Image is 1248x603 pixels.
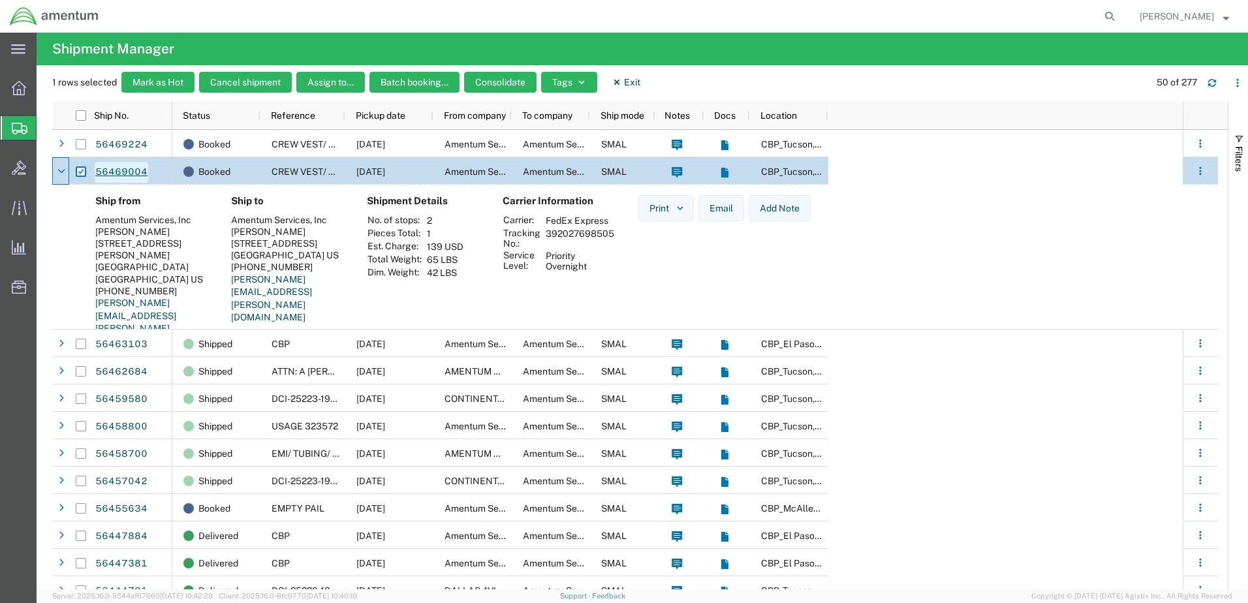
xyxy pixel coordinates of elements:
div: 50 of 277 [1157,76,1197,89]
span: DALLAS AVIATION INC [445,585,542,596]
span: Reference [271,110,315,121]
span: Glady Worden [1140,9,1214,23]
h4: Ship to [231,195,346,207]
span: 08/11/2025 [356,476,385,486]
td: 2 [422,214,468,227]
span: SMAL [601,166,627,177]
a: 56457042 [95,471,148,492]
button: Cancel shipment [199,72,292,93]
div: [PERSON_NAME] [231,226,346,238]
span: Amentum Services, Inc [445,421,540,431]
th: Pieces Total: [367,227,422,240]
span: Copyright © [DATE]-[DATE] Agistix Inc., All Rights Reserved [1031,591,1232,602]
span: Amentum Services, Inc [523,139,619,149]
span: CBP [272,339,290,349]
span: CREW VEST/ 5 EACH [272,139,362,149]
span: Location [760,110,797,121]
span: SMAL [601,448,627,459]
th: No. of stops: [367,214,422,227]
span: CBP_Tucson, AZ_WTU [761,421,910,431]
span: DCI-25223-199244 [272,394,353,404]
a: 56463103 [95,334,148,355]
span: 08/11/2025 [356,339,385,349]
button: Tags [541,72,597,93]
span: SMAL [601,139,627,149]
a: [PERSON_NAME][EMAIL_ADDRESS][PERSON_NAME][DOMAIN_NAME] [95,298,176,347]
a: 56455634 [95,499,148,519]
span: CBP_Tucson, AZ_WTU [761,448,910,459]
th: Total Weight: [367,253,422,266]
span: Amentum Services, Inc. [445,558,542,568]
span: Amentum Services, Inc [523,503,619,514]
span: CBP_Tucson, AZ_WTU [761,394,910,404]
div: [GEOGRAPHIC_DATA] US [231,249,346,261]
img: logo [9,7,99,26]
span: CONTINENTAL TESTING [445,394,550,404]
th: Dim. Weight: [367,266,422,279]
div: [GEOGRAPHIC_DATA] US [95,273,210,285]
span: Pickup date [356,110,405,121]
span: [DATE] 10:42:29 [160,592,213,600]
button: Add Note [749,195,811,221]
td: FedEx Express [541,214,619,227]
span: Filters [1234,146,1244,172]
h4: Carrier Information [503,195,607,207]
span: DCI-25223-199220 [272,476,352,486]
h4: Shipment Manager [52,33,174,65]
span: Notes [664,110,690,121]
span: Shipped [198,385,232,412]
span: SMAL [601,394,627,404]
a: [PERSON_NAME][EMAIL_ADDRESS][PERSON_NAME][DOMAIN_NAME] [231,274,312,323]
span: Delivered [198,549,238,577]
span: Delivered [198,522,238,549]
a: 56444791 [95,581,148,602]
span: CBP_Tucson, AZ_WTU [761,366,910,377]
div: [PHONE_NUMBER] [231,261,346,273]
span: Amentum Services, Inc [523,366,619,377]
span: SMAL [601,339,627,349]
span: Shipped [198,467,232,495]
span: CBP_McAllen, TX_MCA [761,503,916,514]
span: SMAL [601,476,627,486]
img: dropdown [674,202,686,214]
span: Amentum Services, Inc [523,448,619,459]
div: [PERSON_NAME] [95,226,210,238]
span: CBP [272,531,290,541]
span: CBP_Tucson, AZ_WTU [761,139,910,149]
span: SMAL [601,503,627,514]
span: 08/08/2025 [356,531,385,541]
span: Amentum Services, Inc. [523,585,621,596]
span: Amentum Services, Inc. [445,503,542,514]
span: 08/11/2025 [356,366,385,377]
th: Service Level: [503,249,541,273]
span: Shipped [198,440,232,467]
span: SMAL [601,585,627,596]
span: Booked [198,495,230,522]
span: DCI-25220-199174 [272,585,351,596]
td: Priority Overnight [541,249,619,273]
span: 08/12/2025 [356,139,385,149]
button: Print [638,195,694,221]
a: Support [560,592,593,600]
a: 56459580 [95,389,148,410]
a: 56447884 [95,526,148,547]
span: Amentum Services, Inc [523,531,619,541]
a: 56458700 [95,444,148,465]
span: Amentum Services, Inc. [523,476,621,486]
span: SMAL [601,421,627,431]
button: Assign to... [296,72,365,93]
span: Shipped [198,358,232,385]
span: 1 rows selected [52,76,117,89]
button: Batch booking... [369,72,460,93]
span: Booked [198,158,230,185]
span: Amentum Services, Inc [523,166,619,177]
span: CBP_El Paso, TX_ELP [761,531,912,541]
span: 08/11/2025 [356,421,385,431]
span: Amentum Services, Inc. [523,394,621,404]
span: Ship mode [601,110,644,121]
button: Exit [602,72,651,93]
td: 139 USD [422,240,468,253]
span: Amentum Services, Inc [445,339,540,349]
div: [STREET_ADDRESS] [95,238,210,249]
span: Server: 2025.16.0-9544af67660 [52,592,213,600]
